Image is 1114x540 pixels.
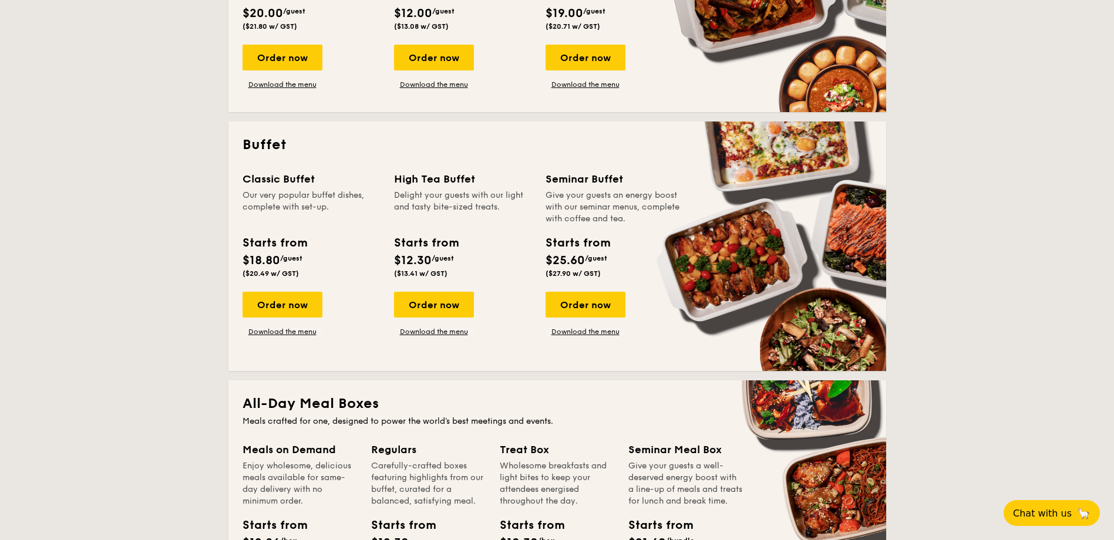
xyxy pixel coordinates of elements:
[394,22,449,31] span: ($13.08 w/ GST)
[243,254,280,268] span: $18.80
[432,7,455,15] span: /guest
[243,441,357,458] div: Meals on Demand
[394,6,432,21] span: $12.00
[394,171,531,187] div: High Tea Buffet
[371,460,486,507] div: Carefully-crafted boxes featuring highlights from our buffet, curated for a balanced, satisfying ...
[371,517,424,534] div: Starts from
[243,327,322,336] a: Download the menu
[243,292,322,318] div: Order now
[546,327,625,336] a: Download the menu
[546,45,625,70] div: Order now
[628,441,743,458] div: Seminar Meal Box
[394,234,458,252] div: Starts from
[394,292,474,318] div: Order now
[243,6,283,21] span: $20.00
[628,517,681,534] div: Starts from
[394,254,432,268] span: $12.30
[243,80,322,89] a: Download the menu
[1076,507,1091,520] span: 🦙
[394,45,474,70] div: Order now
[243,136,872,154] h2: Buffet
[1004,500,1100,526] button: Chat with us🦙
[243,394,872,413] h2: All-Day Meal Boxes
[628,460,743,507] div: Give your guests a well-deserved energy boost with a line-up of meals and treats for lunch and br...
[546,22,600,31] span: ($20.71 w/ GST)
[546,292,625,318] div: Order now
[546,6,583,21] span: $19.00
[432,254,454,262] span: /guest
[394,327,474,336] a: Download the menu
[394,80,474,89] a: Download the menu
[283,7,305,15] span: /guest
[546,234,610,252] div: Starts from
[546,269,601,278] span: ($27.90 w/ GST)
[243,416,872,427] div: Meals crafted for one, designed to power the world's best meetings and events.
[243,190,380,225] div: Our very popular buffet dishes, complete with set-up.
[546,171,683,187] div: Seminar Buffet
[243,45,322,70] div: Order now
[546,254,585,268] span: $25.60
[500,441,614,458] div: Treat Box
[371,441,486,458] div: Regulars
[583,7,605,15] span: /guest
[280,254,302,262] span: /guest
[500,460,614,507] div: Wholesome breakfasts and light bites to keep your attendees energised throughout the day.
[585,254,607,262] span: /guest
[500,517,553,534] div: Starts from
[243,171,380,187] div: Classic Buffet
[546,80,625,89] a: Download the menu
[394,190,531,225] div: Delight your guests with our light and tasty bite-sized treats.
[243,234,307,252] div: Starts from
[546,190,683,225] div: Give your guests an energy boost with our seminar menus, complete with coffee and tea.
[394,269,447,278] span: ($13.41 w/ GST)
[1013,508,1072,519] span: Chat with us
[243,460,357,507] div: Enjoy wholesome, delicious meals available for same-day delivery with no minimum order.
[243,269,299,278] span: ($20.49 w/ GST)
[243,517,295,534] div: Starts from
[243,22,297,31] span: ($21.80 w/ GST)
